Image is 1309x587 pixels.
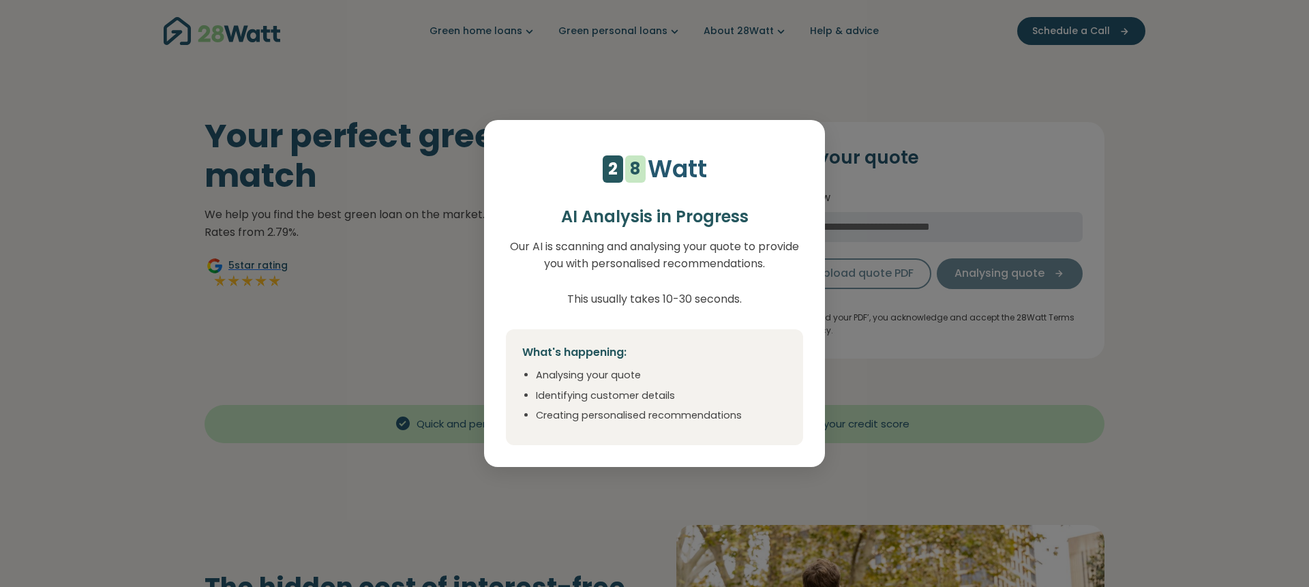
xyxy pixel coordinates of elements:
h2: AI Analysis in Progress [506,207,803,227]
p: Our AI is scanning and analysing your quote to provide you with personalised recommendations. Thi... [506,238,803,307]
p: Watt [648,150,707,188]
li: Creating personalised recommendations [536,408,787,423]
li: Identifying customer details [536,389,787,404]
li: Analysing your quote [536,368,787,383]
div: 8 [630,155,640,183]
h4: What's happening: [522,346,787,360]
div: 2 [608,155,618,183]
